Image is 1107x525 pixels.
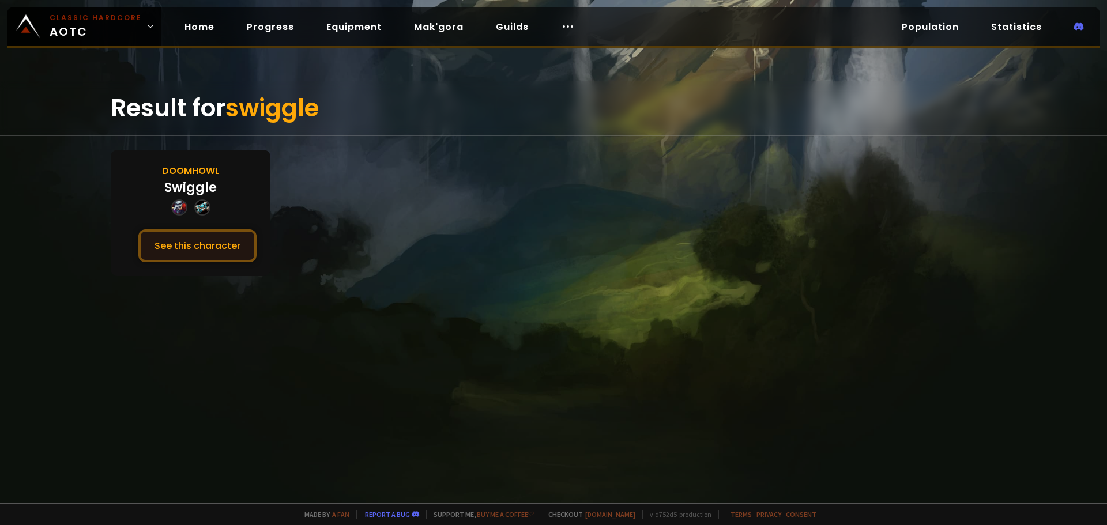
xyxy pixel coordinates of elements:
[138,229,257,262] button: See this character
[175,15,224,39] a: Home
[786,510,816,519] a: Consent
[541,510,635,519] span: Checkout
[642,510,711,519] span: v. d752d5 - production
[982,15,1051,39] a: Statistics
[731,510,752,519] a: Terms
[162,164,220,178] div: Doomhowl
[50,13,142,23] small: Classic Hardcore
[225,91,319,125] span: swiggle
[50,13,142,40] span: AOTC
[477,510,534,519] a: Buy me a coffee
[332,510,349,519] a: a fan
[298,510,349,519] span: Made by
[585,510,635,519] a: [DOMAIN_NAME]
[238,15,303,39] a: Progress
[7,7,161,46] a: Classic HardcoreAOTC
[893,15,968,39] a: Population
[487,15,538,39] a: Guilds
[317,15,391,39] a: Equipment
[164,178,217,197] div: Swiggle
[426,510,534,519] span: Support me,
[365,510,410,519] a: Report a bug
[405,15,473,39] a: Mak'gora
[111,81,996,135] div: Result for
[756,510,781,519] a: Privacy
